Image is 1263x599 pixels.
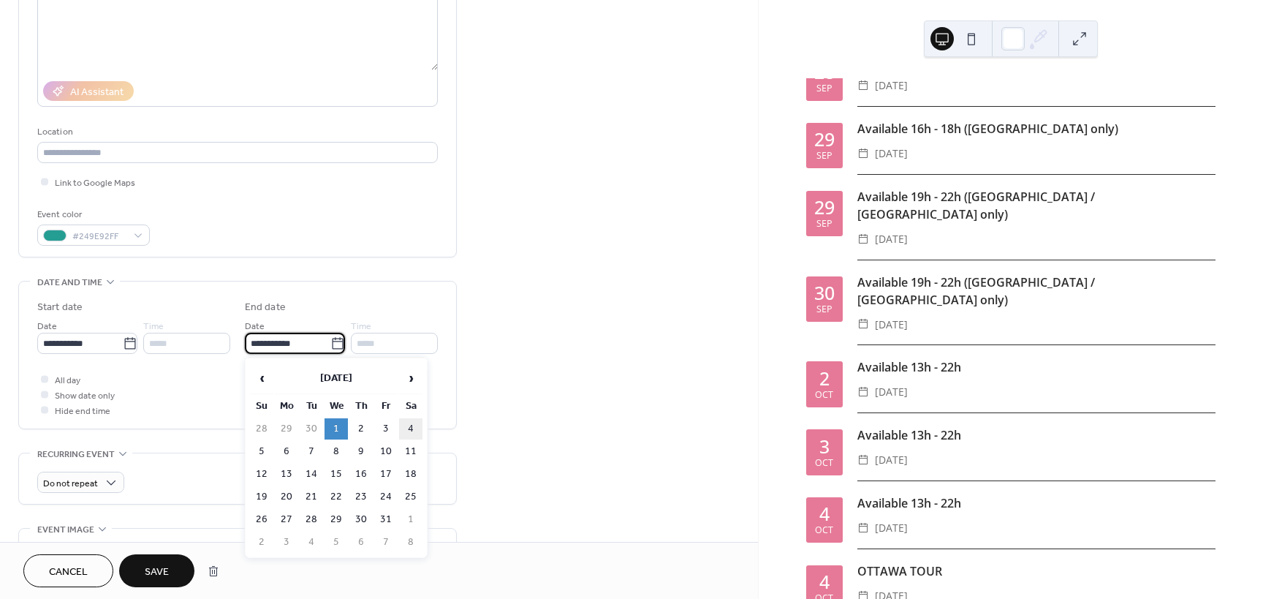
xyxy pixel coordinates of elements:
td: 4 [399,418,422,440]
div: 2 [819,369,830,388]
span: [DATE] [875,230,908,248]
td: 17 [374,464,398,485]
span: Do not repeat [43,475,98,492]
td: 7 [374,532,398,553]
td: 16 [349,464,373,485]
div: Location [37,124,435,140]
span: Cancel [49,565,88,580]
span: Hide end time [55,404,110,419]
div: Sep [816,151,832,161]
td: 6 [275,441,298,462]
td: 18 [399,464,422,485]
td: 25 [399,486,422,508]
td: 5 [250,441,273,462]
div: Sep [816,219,832,229]
div: 4 [819,505,830,523]
span: Event image [37,522,94,538]
th: Th [349,396,373,417]
th: Tu [300,396,323,417]
div: Available 13h - 22h [857,494,1215,512]
td: 26 [250,509,273,530]
td: 19 [250,486,273,508]
span: [DATE] [875,316,908,334]
span: [DATE] [875,383,908,401]
div: Available 16h - 18h ([GEOGRAPHIC_DATA] only) [857,120,1215,137]
th: Su [250,396,273,417]
td: 8 [399,532,422,553]
th: We [325,396,348,417]
td: 31 [374,509,398,530]
td: 14 [300,464,323,485]
div: ​ [857,77,869,94]
td: 30 [349,509,373,530]
button: Cancel [23,554,113,587]
td: 28 [300,509,323,530]
td: 3 [374,418,398,440]
div: Oct [815,459,833,468]
div: Event color [37,207,147,222]
div: Start date [37,300,83,315]
td: 29 [275,418,298,440]
span: Recurring event [37,447,115,462]
span: All day [55,373,80,388]
th: Fr [374,396,398,417]
div: Available 19h - 22h ([GEOGRAPHIC_DATA] / [GEOGRAPHIC_DATA] only) [857,274,1215,309]
td: 2 [250,532,273,553]
td: 24 [374,486,398,508]
div: Oct [815,526,833,535]
span: [DATE] [875,145,908,162]
div: 4 [819,573,830,591]
div: Oct [815,391,833,400]
td: 15 [325,464,348,485]
td: 8 [325,441,348,462]
div: 29 [814,198,835,216]
td: 7 [300,441,323,462]
th: Sa [399,396,422,417]
div: ​ [857,451,869,469]
div: 30 [814,284,835,302]
td: 5 [325,532,348,553]
span: › [400,363,422,393]
span: Date [245,319,265,334]
div: ​ [857,316,869,334]
span: ‹ [251,363,273,393]
span: Link to Google Maps [55,176,135,191]
div: Available 13h - 22h [857,358,1215,376]
td: 13 [275,464,298,485]
span: #249E92FF [72,229,126,244]
th: [DATE] [275,363,398,394]
div: 29 [814,130,835,148]
div: ​ [857,230,869,248]
div: ​ [857,519,869,537]
td: 27 [275,509,298,530]
span: [DATE] [875,451,908,469]
td: 30 [300,418,323,440]
td: 29 [325,509,348,530]
div: Available 19h - 22h ([GEOGRAPHIC_DATA] / [GEOGRAPHIC_DATA] only) [857,188,1215,223]
td: 9 [349,441,373,462]
td: 10 [374,441,398,462]
td: 12 [250,464,273,485]
td: 3 [275,532,298,553]
td: 2 [349,418,373,440]
span: Date [37,319,57,334]
div: Available 13h - 22h [857,426,1215,444]
div: Sep [816,84,832,94]
td: 23 [349,486,373,508]
td: 6 [349,532,373,553]
span: Time [351,319,371,334]
div: OTTAWA TOUR [857,562,1215,580]
span: Save [145,565,169,580]
div: ​ [857,145,869,162]
span: [DATE] [875,77,908,94]
span: Time [143,319,164,334]
td: 20 [275,486,298,508]
td: 28 [250,418,273,440]
div: 3 [819,437,830,456]
button: Save [119,554,194,587]
span: [DATE] [875,519,908,537]
td: 22 [325,486,348,508]
td: 1 [325,418,348,440]
td: 11 [399,441,422,462]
